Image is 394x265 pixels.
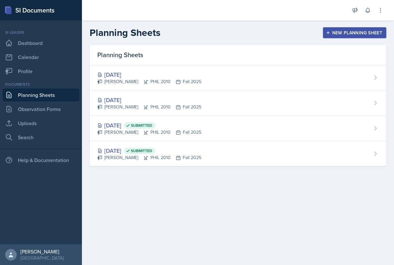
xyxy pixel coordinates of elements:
[90,116,386,141] a: [DATE] Submitted [PERSON_NAME]PHIL 2010Fall 2025
[327,30,382,35] div: New Planning Sheet
[90,45,386,65] div: Planning Sheets
[323,27,386,38] button: New Planning Sheet
[90,65,386,90] a: [DATE] [PERSON_NAME]PHIL 2010Fall 2025
[131,123,152,128] span: Submitted
[90,27,160,38] h2: Planning Sheets
[97,146,201,155] div: [DATE]
[90,90,386,116] a: [DATE] [PERSON_NAME]PHIL 2010Fall 2025
[3,30,79,35] div: Si leader
[97,129,201,136] div: [PERSON_NAME] PHIL 2010 Fall 2025
[3,37,79,49] a: Dashboard
[90,141,386,166] a: [DATE] Submitted [PERSON_NAME]PHIL 2010Fall 2025
[3,81,79,87] div: Documents
[97,154,201,161] div: [PERSON_NAME] PHIL 2010 Fall 2025
[97,121,201,130] div: [DATE]
[3,117,79,130] a: Uploads
[97,96,201,104] div: [DATE]
[3,154,79,167] div: Help & Documentation
[97,70,201,79] div: [DATE]
[3,65,79,78] a: Profile
[3,103,79,115] a: Observation Forms
[97,104,201,110] div: [PERSON_NAME] PHIL 2010 Fall 2025
[20,248,64,255] div: [PERSON_NAME]
[97,78,201,85] div: [PERSON_NAME] PHIL 2010 Fall 2025
[3,131,79,144] a: Search
[20,255,64,261] div: [GEOGRAPHIC_DATA]
[131,148,152,153] span: Submitted
[3,89,79,101] a: Planning Sheets
[3,51,79,64] a: Calendar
